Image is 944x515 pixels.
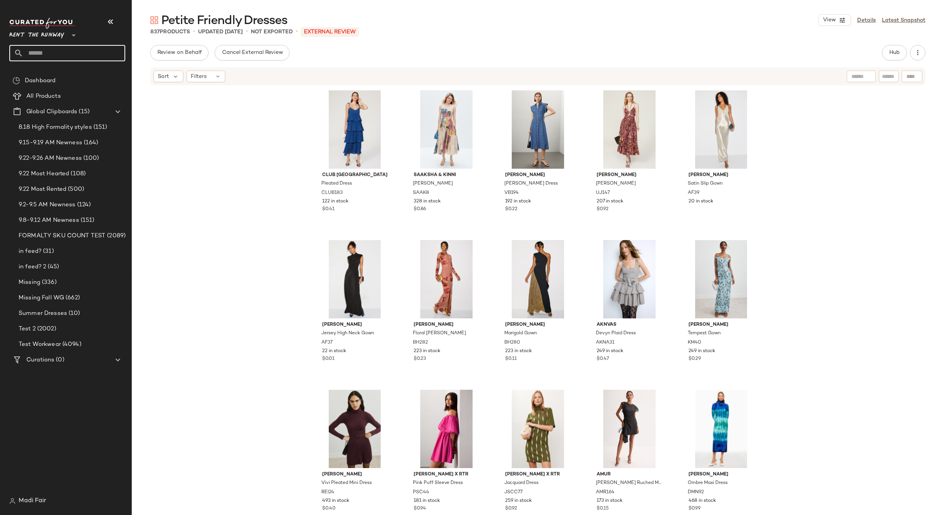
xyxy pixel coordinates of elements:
[505,356,517,363] span: $0.11
[19,200,76,209] span: 9.2-9.5 AM Newness
[414,321,479,328] span: [PERSON_NAME]
[19,278,40,287] span: Missing
[590,240,668,318] img: AKNA31.jpg
[889,50,900,56] span: Hub
[322,321,388,328] span: [PERSON_NAME]
[504,339,520,346] span: BH280
[69,169,86,178] span: (108)
[414,172,479,179] span: Saaksha & Kinni
[597,172,662,179] span: [PERSON_NAME]
[82,154,99,163] span: (100)
[688,330,721,337] span: Tempest Gown
[19,247,41,256] span: in feed?
[597,206,609,213] span: $0.92
[414,471,479,478] span: [PERSON_NAME] x RTR
[414,498,440,505] span: 181 in stock
[193,27,195,36] span: •
[597,356,609,363] span: $0.47
[157,50,202,56] span: Review on Behalf
[688,480,728,487] span: Ombre Maxi Dress
[321,330,374,337] span: Jersey High Neck Gown
[505,321,571,328] span: [PERSON_NAME]
[407,240,485,318] img: BH282.jpg
[590,390,668,468] img: AMR164.jpg
[505,348,532,355] span: 223 in stock
[414,356,426,363] span: $0.23
[596,480,661,487] span: [PERSON_NAME] Ruched Mini Dress
[92,123,107,132] span: (151)
[19,325,36,334] span: Test 2
[215,45,289,60] button: Cancel External Review
[597,198,623,205] span: 207 in stock
[19,294,64,302] span: Missing Fall WG
[504,180,558,187] span: [PERSON_NAME] Dress
[321,489,334,496] span: REI24
[322,471,388,478] span: [PERSON_NAME]
[321,339,333,346] span: AF37
[54,356,64,365] span: (0)
[597,505,609,512] span: $0.15
[689,471,754,478] span: [PERSON_NAME]
[407,390,485,468] img: PSC44.jpg
[19,185,66,194] span: 9.22 Most Rented
[823,17,836,23] span: View
[688,489,704,496] span: DMN92
[150,45,209,60] button: Review on Behalf
[414,348,440,355] span: 223 in stock
[301,27,359,37] p: External REVIEW
[597,498,623,505] span: 173 in stock
[413,180,453,187] span: [PERSON_NAME]
[19,138,82,147] span: 9.15-9.19 AM Newness
[590,90,668,169] img: UJ147.jpg
[161,13,287,29] span: Petite Friendly Dresses
[504,330,537,337] span: Marigold Gown
[688,180,723,187] span: Satin Slip Gown
[246,27,248,36] span: •
[316,390,394,468] img: REI24.jpg
[19,169,69,178] span: 9.22 Most Hearted
[321,480,372,487] span: Vivi Pleated Mini Dress
[251,28,293,36] p: Not Exported
[504,480,538,487] span: Jacquard Dress
[413,489,429,496] span: PSC44
[77,107,90,116] span: (15)
[150,29,160,35] span: 837
[19,263,46,271] span: in feed? 2
[198,28,243,36] p: updated [DATE]
[67,309,80,318] span: (10)
[596,180,636,187] span: [PERSON_NAME]
[322,348,346,355] span: 22 in stock
[322,172,388,179] span: Club [GEOGRAPHIC_DATA]
[64,294,80,302] span: (662)
[322,498,349,505] span: 493 in stock
[46,263,59,271] span: (45)
[150,16,158,24] img: svg%3e
[882,16,925,24] a: Latest Snapshot
[689,348,715,355] span: 249 in stock
[689,321,754,328] span: [PERSON_NAME]
[19,496,46,506] span: Madi Fair
[414,505,426,512] span: $0.94
[499,390,577,468] img: JSCC77.jpg
[414,198,441,205] span: 328 in stock
[818,14,851,26] button: View
[414,206,426,213] span: $0.86
[316,90,394,169] img: CLUB183.jpg
[79,216,95,225] span: (151)
[9,26,64,40] span: Rent the Runway
[689,498,716,505] span: 468 in stock
[505,198,531,205] span: 192 in stock
[505,471,571,478] span: [PERSON_NAME] x RTR
[19,309,67,318] span: Summer Dresses
[322,356,335,363] span: $0.01
[322,198,349,205] span: 122 in stock
[26,356,54,365] span: Curations
[61,340,81,349] span: (4094)
[40,278,57,287] span: (336)
[413,190,429,197] span: SAAK8
[597,471,662,478] span: AMUR
[499,90,577,169] img: VB194.jpg
[296,27,298,36] span: •
[689,172,754,179] span: [PERSON_NAME]
[413,330,466,337] span: Floral [PERSON_NAME]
